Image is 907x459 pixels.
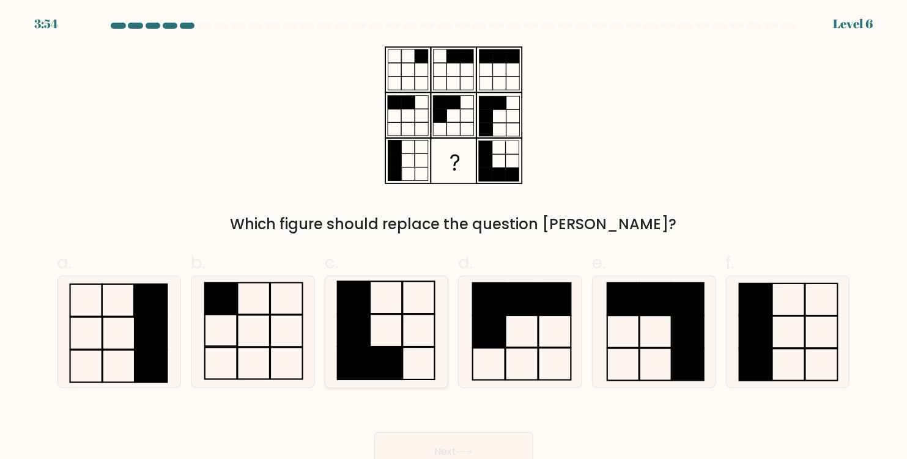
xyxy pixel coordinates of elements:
span: c. [325,251,338,274]
div: Level 6 [833,15,873,33]
span: a. [57,251,72,274]
span: d. [458,251,473,274]
div: Which figure should replace the question [PERSON_NAME]? [65,213,843,235]
span: b. [191,251,205,274]
span: f. [726,251,735,274]
span: e. [592,251,605,274]
div: 3:54 [34,15,58,33]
